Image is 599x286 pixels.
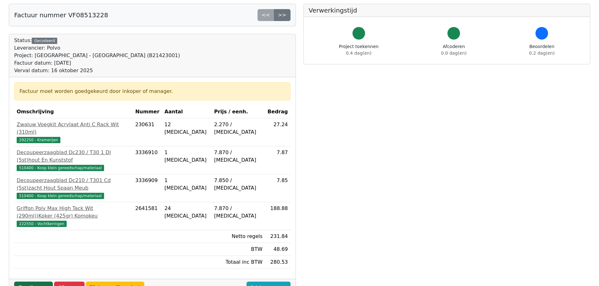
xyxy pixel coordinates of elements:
a: Decoupeerzaagblad Dc230 / T30 1 Dl (5st)hout En Kunststof510400 - Koop klein gereedschap/materiaal [17,149,130,171]
a: Decoupeerzaagblad Dc210 / T301 Cd (5st)zacht Hout Spaan Meub510400 - Koop klein gereedschap/mater... [17,177,130,199]
h5: Factuur nummer VF08513228 [14,11,108,19]
td: Totaal inc BTW [212,256,265,269]
div: Status: [14,37,180,74]
div: 2.270 / [MEDICAL_DATA] [214,121,263,136]
span: 222550 - Vochtkeringen [17,221,67,227]
div: Griffon Poly Max High Tack Wit (290ml))Koker (425gr) Komokeu [17,205,130,220]
span: 0.2 dag(en) [529,51,555,56]
span: 292250 - Kramerijen [17,137,60,143]
div: 7.850 / [MEDICAL_DATA] [214,177,263,192]
div: Beoordelen [529,43,555,57]
div: 1 [MEDICAL_DATA] [164,149,209,164]
div: 7.870 / [MEDICAL_DATA] [214,205,263,220]
div: Leverancier: Polvo [14,44,180,52]
td: 7.85 [265,174,291,202]
a: >> [274,9,291,21]
td: 188.88 [265,202,291,230]
div: Decoupeerzaagblad Dc230 / T30 1 Dl (5st)hout En Kunststof [17,149,130,164]
th: Aantal [162,105,212,118]
th: Omschrijving [14,105,133,118]
td: 2641581 [133,202,162,230]
div: Zwaluw Voegkit Acrylaat Anti C Rack Wit (310ml) [17,121,130,136]
div: Project toekennen [339,43,379,57]
td: 3336909 [133,174,162,202]
div: Afcoderen [441,43,467,57]
div: 24 [MEDICAL_DATA] [164,205,209,220]
div: Verval datum: 16 oktober 2025 [14,67,180,74]
div: Factuur datum: [DATE] [14,59,180,67]
td: 48.69 [265,243,291,256]
th: Prijs / eenh. [212,105,265,118]
h5: Verwerkingstijd [309,7,585,14]
td: Netto regels [212,230,265,243]
td: 7.87 [265,146,291,174]
a: Zwaluw Voegkit Acrylaat Anti C Rack Wit (310ml)292250 - Kramerijen [17,121,130,143]
th: Nummer [133,105,162,118]
th: Bedrag [265,105,291,118]
div: Decoupeerzaagblad Dc210 / T301 Cd (5st)zacht Hout Spaan Meub [17,177,130,192]
span: 510400 - Koop klein gereedschap/materiaal [17,193,104,199]
td: 280.53 [265,256,291,269]
div: Factuur moet worden goedgekeurd door inkoper of manager. [19,88,285,95]
span: 0.4 dag(en) [346,51,371,56]
td: BTW [212,243,265,256]
td: 27.24 [265,118,291,146]
a: Griffon Poly Max High Tack Wit (290ml))Koker (425gr) Komokeu222550 - Vochtkeringen [17,205,130,227]
span: 510400 - Koop klein gereedschap/materiaal [17,165,104,171]
div: 12 [MEDICAL_DATA] [164,121,209,136]
div: Project: [GEOGRAPHIC_DATA] - [GEOGRAPHIC_DATA] (B21423001) [14,52,180,59]
div: 7.870 / [MEDICAL_DATA] [214,149,263,164]
td: 230631 [133,118,162,146]
div: Gecodeerd [32,38,57,44]
td: 3336910 [133,146,162,174]
td: 231.84 [265,230,291,243]
span: 0.0 dag(en) [441,51,467,56]
div: 1 [MEDICAL_DATA] [164,177,209,192]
